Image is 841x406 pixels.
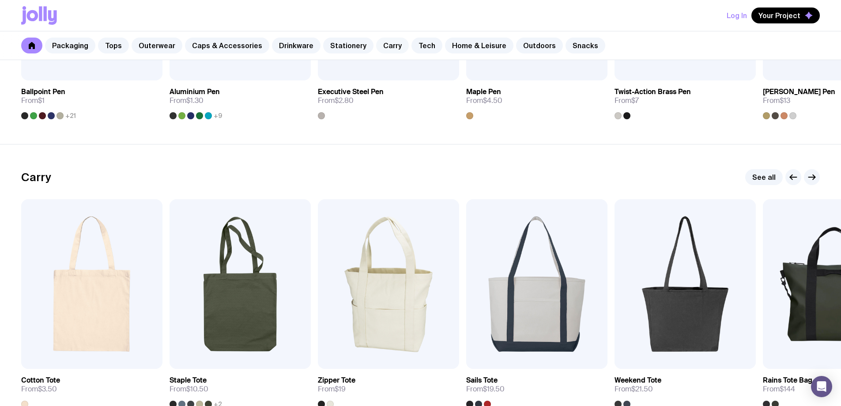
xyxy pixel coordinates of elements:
a: Ballpoint PenFrom$1+21 [21,80,162,119]
div: Open Intercom Messenger [811,376,832,397]
a: Carry [376,38,409,53]
span: From [170,96,204,105]
a: Outdoors [516,38,563,53]
span: From [318,385,346,394]
h3: Staple Tote [170,376,207,385]
h3: Ballpoint Pen [21,87,65,96]
h3: Cotton Tote [21,376,60,385]
h3: Twist-Action Brass Pen [615,87,691,96]
span: $13 [780,96,790,105]
a: Drinkware [272,38,321,53]
h2: Carry [21,171,51,184]
h3: Executive Steel Pen [318,87,384,96]
span: $144 [780,384,795,394]
h3: Zipper Tote [318,376,355,385]
a: Tech [411,38,442,53]
span: $19 [335,384,346,394]
span: $1.30 [186,96,204,105]
a: Outerwear [132,38,182,53]
a: Packaging [45,38,95,53]
span: From [21,385,57,394]
h3: Weekend Tote [615,376,661,385]
a: Maple PenFrom$4.50 [466,80,607,119]
span: $4.50 [483,96,502,105]
span: From [466,385,505,394]
span: From [318,96,354,105]
a: Executive Steel PenFrom$2.80 [318,80,459,119]
span: From [466,96,502,105]
h3: Aluminium Pen [170,87,220,96]
span: From [763,385,795,394]
a: Home & Leisure [445,38,513,53]
a: Twist-Action Brass PenFrom$7 [615,80,756,119]
span: Your Project [758,11,800,20]
a: Snacks [566,38,605,53]
span: $10.50 [186,384,208,394]
span: From [170,385,208,394]
h3: Rains Tote Bag [763,376,812,385]
a: Caps & Accessories [185,38,269,53]
span: From [21,96,45,105]
span: $1 [38,96,45,105]
h3: Maple Pen [466,87,501,96]
span: From [615,385,653,394]
span: From [763,96,790,105]
a: See all [745,169,783,185]
span: $7 [631,96,639,105]
span: +9 [214,112,222,119]
span: +21 [65,112,76,119]
button: Your Project [751,8,820,23]
a: Tops [98,38,129,53]
a: Stationery [323,38,373,53]
button: Log In [727,8,747,23]
a: Aluminium PenFrom$1.30+9 [170,80,311,119]
span: From [615,96,639,105]
span: $19.50 [483,384,505,394]
span: $2.80 [335,96,354,105]
span: $3.50 [38,384,57,394]
h3: Sails Tote [466,376,498,385]
span: $21.50 [631,384,653,394]
h3: [PERSON_NAME] Pen [763,87,835,96]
